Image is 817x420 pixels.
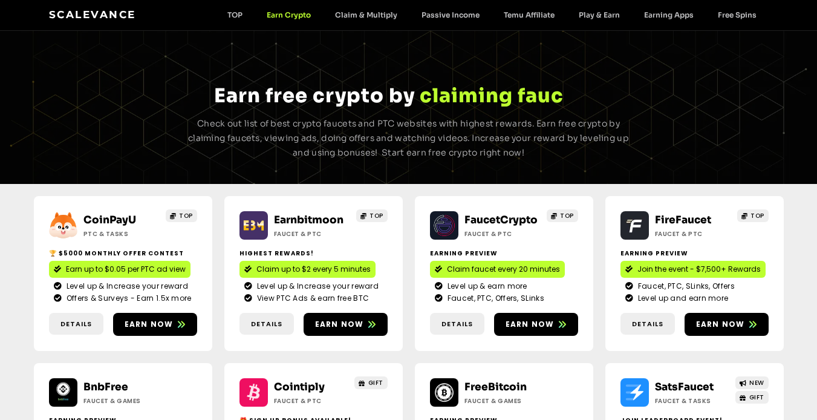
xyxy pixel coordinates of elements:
a: Free Spins [706,10,769,19]
a: Earn Crypto [255,10,323,19]
a: Claim & Multiply [323,10,409,19]
span: Details [60,319,92,329]
a: GIFT [735,391,769,404]
span: Faucet, PTC, SLinks, Offers [635,281,735,292]
span: GIFT [368,378,383,387]
a: TOP [356,209,388,222]
a: TOP [166,209,197,222]
h2: Faucet & PTC [464,229,540,238]
h2: Earning Preview [620,249,769,258]
a: FaucetCrypto [464,214,538,226]
a: CoinPayU [83,214,136,226]
h2: ptc & Tasks [83,229,159,238]
span: TOP [560,211,574,220]
a: Earn now [494,313,578,336]
span: View PTC Ads & earn free BTC [254,293,369,304]
span: Level up & Increase your reward [63,281,188,292]
a: Earnbitmoon [274,214,343,226]
span: Earn now [696,319,745,330]
a: FreeBitcoin [464,381,527,393]
span: TOP [750,211,764,220]
span: Details [441,319,473,329]
a: Cointiply [274,381,325,393]
a: NEW [735,376,769,389]
a: FireFaucet [655,214,711,226]
span: Level up & earn more [444,281,527,292]
span: Offers & Surveys - Earn 1.5x more [63,293,192,304]
h2: Faucet & Games [83,396,159,405]
span: Faucet, PTC, Offers, SLinks [444,293,544,304]
a: Earn now [113,313,197,336]
span: Claim faucet every 20 minutes [447,264,560,275]
span: Level up & Increase your reward [254,281,379,292]
p: Check out list of best crypto faucets and PTC websites with highest rewards. Earn free crypto by ... [184,117,634,160]
h2: Faucet & PTC [655,229,731,238]
a: Earn now [685,313,769,336]
a: GIFT [354,376,388,389]
a: TOP [737,209,769,222]
a: Earning Apps [632,10,706,19]
h2: Earning Preview [430,249,578,258]
nav: Menu [215,10,769,19]
a: Details [239,313,294,335]
a: Details [620,313,675,335]
a: Details [49,313,103,335]
h2: 🏆 $5000 Monthly Offer contest [49,249,197,258]
span: Details [632,319,663,329]
h2: Faucet & Games [464,396,540,405]
span: Details [251,319,282,329]
span: GIFT [749,393,764,402]
a: Details [430,313,484,335]
h2: Faucet & PTC [274,396,350,405]
span: TOP [369,211,383,220]
a: Play & Earn [567,10,632,19]
span: Earn now [506,319,555,330]
span: Claim up to $2 every 5 minutes [256,264,371,275]
a: Earn now [304,313,388,336]
a: Claim faucet every 20 minutes [430,261,565,278]
span: Join the event - $7,500+ Rewards [637,264,761,275]
h2: Faucet & PTC [274,229,350,238]
span: TOP [179,211,193,220]
a: TOP [547,209,578,222]
a: Temu Affiliate [492,10,567,19]
a: Scalevance [49,8,136,21]
span: Earn free crypto by [214,84,415,108]
span: Earn now [125,319,174,330]
a: Claim up to $2 every 5 minutes [239,261,376,278]
a: BnbFree [83,381,128,393]
h2: Highest Rewards! [239,249,388,258]
span: Level up and earn more [635,293,729,304]
a: Join the event - $7,500+ Rewards [620,261,766,278]
a: Passive Income [409,10,492,19]
h2: Faucet & Tasks [655,396,731,405]
span: Earn now [315,319,364,330]
a: SatsFaucet [655,381,714,393]
span: Earn up to $0.05 per PTC ad view [66,264,186,275]
a: TOP [215,10,255,19]
span: NEW [749,378,764,387]
a: Earn up to $0.05 per PTC ad view [49,261,190,278]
